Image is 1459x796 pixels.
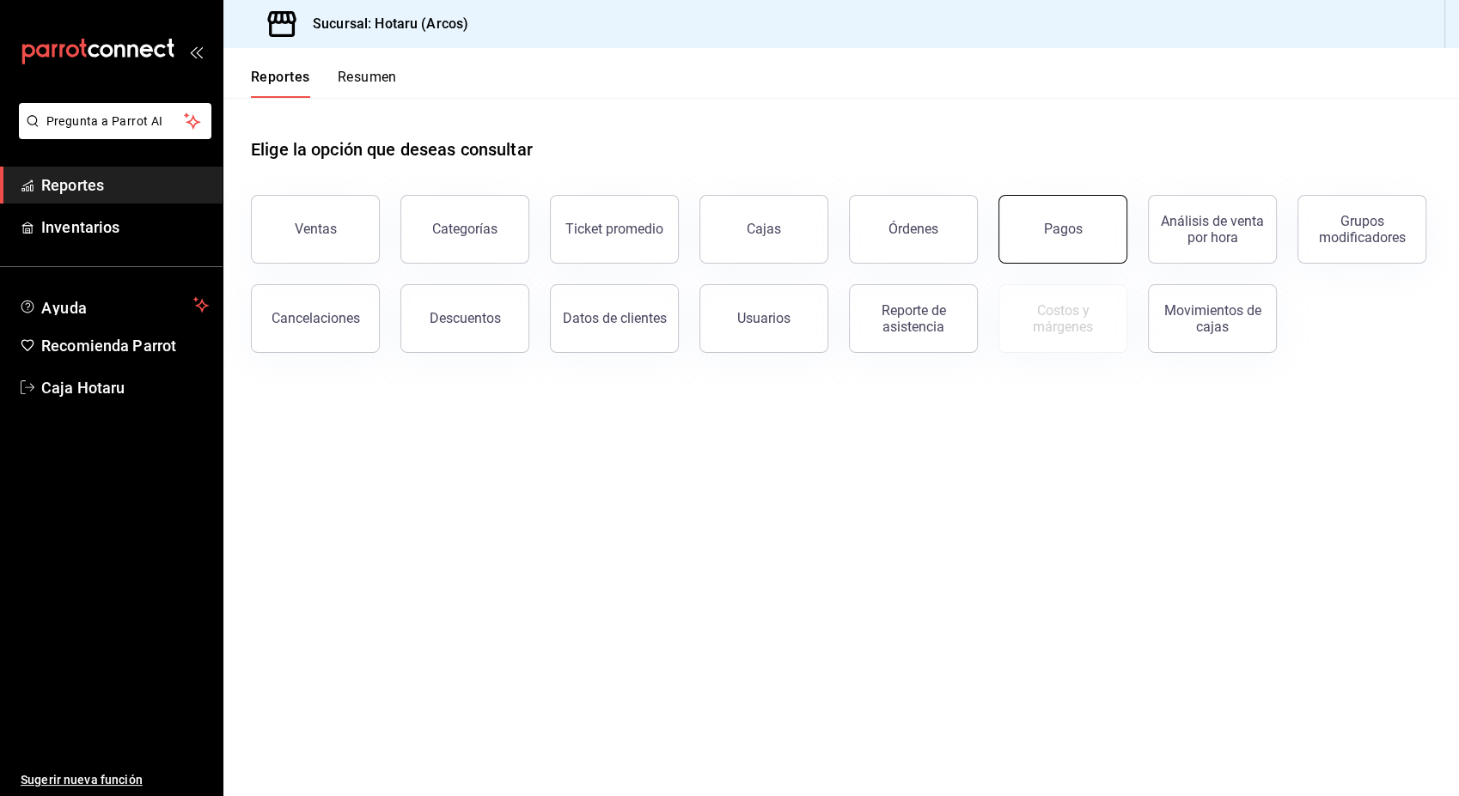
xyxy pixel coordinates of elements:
[849,195,978,264] button: Órdenes
[41,334,209,357] span: Recomienda Parrot
[430,310,501,326] div: Descuentos
[19,103,211,139] button: Pregunta a Parrot AI
[1010,302,1116,335] div: Costos y márgenes
[747,221,781,237] div: Cajas
[699,195,828,264] button: Cajas
[1159,213,1266,246] div: Análisis de venta por hora
[1148,284,1277,353] button: Movimientos de cajas
[1159,302,1266,335] div: Movimientos de cajas
[251,284,380,353] button: Cancelaciones
[1297,195,1426,264] button: Grupos modificadores
[1044,221,1083,237] div: Pagos
[400,195,529,264] button: Categorías
[41,173,209,197] span: Reportes
[251,69,397,98] div: navigation tabs
[737,310,791,326] div: Usuarios
[998,284,1127,353] button: Contrata inventarios para ver este reporte
[432,221,498,237] div: Categorías
[189,45,203,58] button: open_drawer_menu
[849,284,978,353] button: Reporte de asistencia
[888,221,938,237] div: Órdenes
[299,14,468,34] h3: Sucursal: Hotaru (Arcos)
[21,771,209,789] span: Sugerir nueva función
[998,195,1127,264] button: Pagos
[1309,213,1415,246] div: Grupos modificadores
[563,310,667,326] div: Datos de clientes
[699,284,828,353] button: Usuarios
[12,125,211,143] a: Pregunta a Parrot AI
[550,284,679,353] button: Datos de clientes
[565,221,663,237] div: Ticket promedio
[860,302,967,335] div: Reporte de asistencia
[41,376,209,399] span: Caja Hotaru
[338,69,397,98] button: Resumen
[295,221,337,237] div: Ventas
[46,112,185,131] span: Pregunta a Parrot AI
[550,195,679,264] button: Ticket promedio
[251,137,533,162] h1: Elige la opción que deseas consultar
[41,216,209,239] span: Inventarios
[251,195,380,264] button: Ventas
[1148,195,1277,264] button: Análisis de venta por hora
[251,69,310,98] button: Reportes
[272,310,360,326] div: Cancelaciones
[41,295,186,315] span: Ayuda
[400,284,529,353] button: Descuentos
